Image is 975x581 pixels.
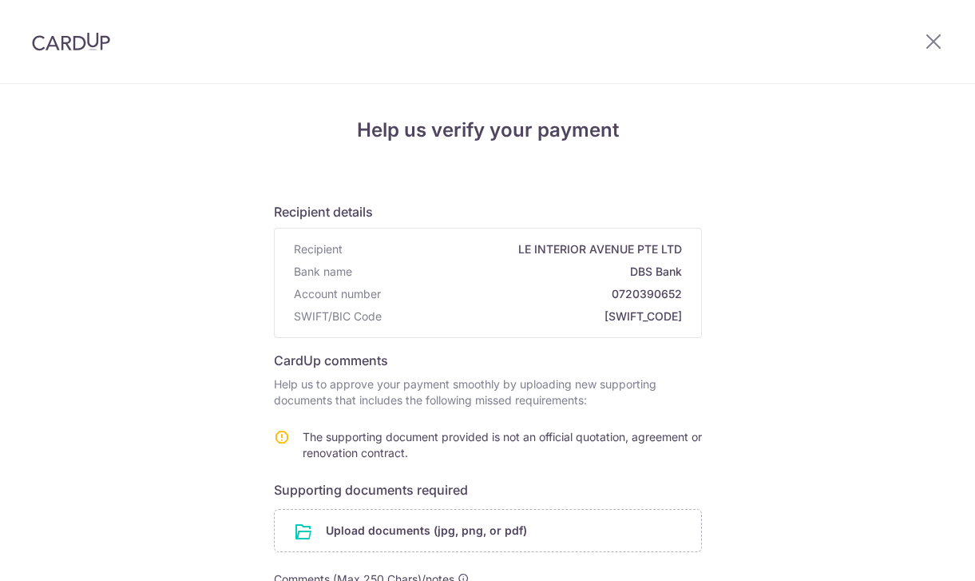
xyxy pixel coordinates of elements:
span: [SWIFT_CODE] [388,308,682,324]
img: CardUp [32,32,110,51]
span: SWIFT/BIC Code [294,308,382,324]
span: Recipient [294,241,343,257]
h4: Help us verify your payment [274,116,702,145]
h6: Recipient details [274,202,702,221]
p: Help us to approve your payment smoothly by uploading new supporting documents that includes the ... [274,376,702,408]
span: DBS Bank [359,264,682,280]
span: The supporting document provided is not an official quotation, agreement or renovation contract. [303,430,702,460]
span: Account number [294,286,381,302]
h6: Supporting documents required [274,480,702,499]
span: Bank name [294,264,352,280]
div: Upload documents (jpg, png, or pdf) [274,509,702,552]
h6: CardUp comments [274,351,702,370]
span: 0720390652 [387,286,682,302]
span: LE INTERIOR AVENUE PTE LTD [349,241,682,257]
